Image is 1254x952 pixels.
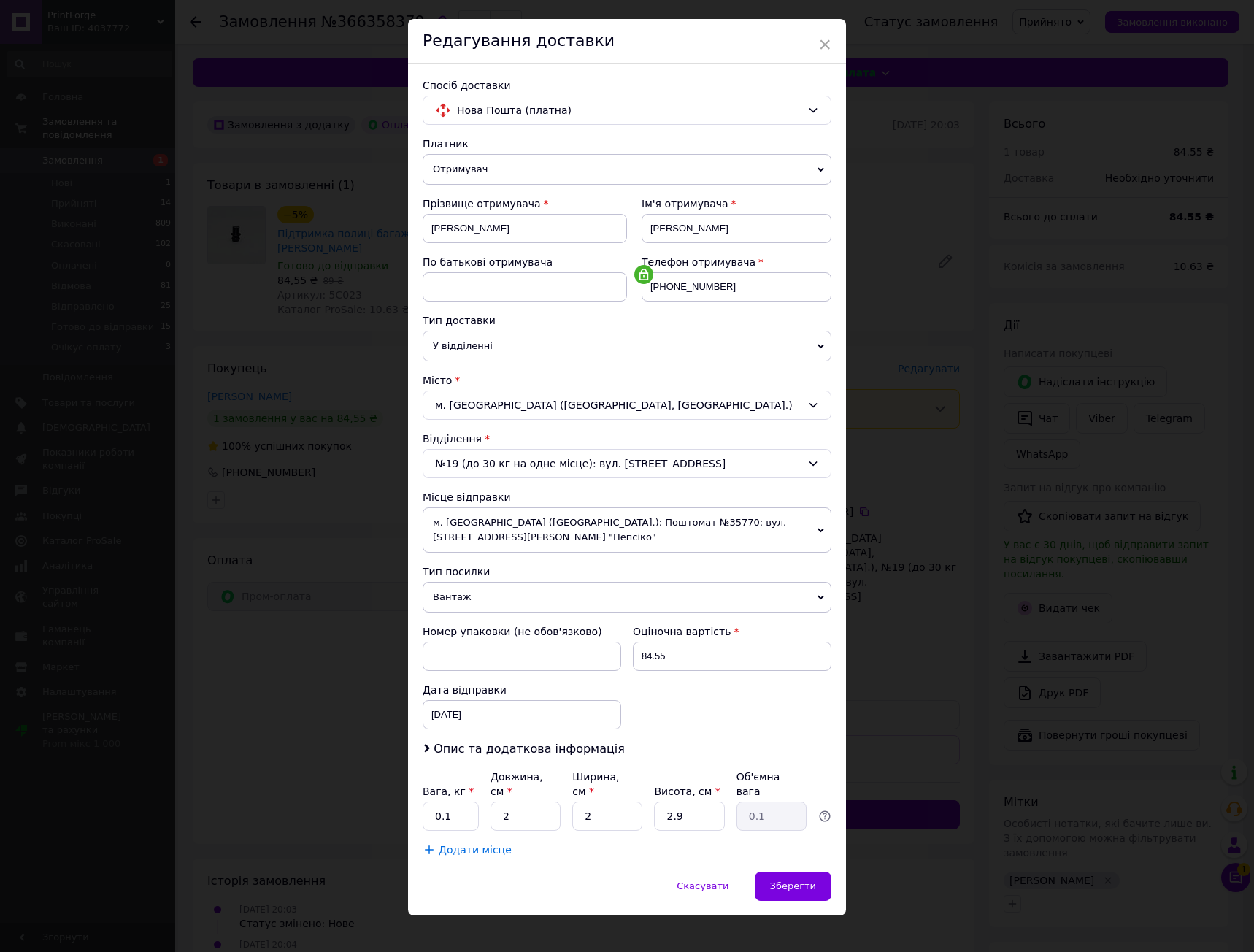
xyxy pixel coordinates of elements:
[572,771,619,797] label: Ширина, см
[423,198,541,210] span: Прізвище отримувача
[423,138,469,150] span: Платник
[736,769,807,799] div: Об'ємна вага
[423,786,474,797] label: Вага, кг
[408,19,846,64] div: Редагування доставки
[423,683,621,697] div: Дата відправки
[818,32,831,57] span: ×
[423,391,831,420] div: м. [GEOGRAPHIC_DATA] ([GEOGRAPHIC_DATA], [GEOGRAPHIC_DATA].)
[439,844,512,856] span: Додати місце
[642,256,755,268] span: Телефон отримувача
[423,431,831,446] div: Відділення
[423,256,553,268] span: По батькові отримувача
[491,771,543,797] label: Довжина, см
[423,507,831,553] span: м. [GEOGRAPHIC_DATA] ([GEOGRAPHIC_DATA].): Поштомат №35770: вул. [STREET_ADDRESS][PERSON_NAME] "П...
[423,78,831,93] div: Спосіб доставки
[770,880,816,891] span: Зберегти
[423,624,621,639] div: Номер упаковки (не обов'язково)
[423,331,831,361] span: У відділенні
[423,154,831,185] span: Отримувач
[423,315,496,326] span: Тип доставки
[457,102,801,118] span: Нова Пошта (платна)
[434,742,625,756] span: Опис та додаткова інформація
[423,582,831,613] span: Вантаж
[423,373,831,388] div: Місто
[633,624,831,639] div: Оціночна вартість
[654,786,720,797] label: Висота, см
[423,449,831,478] div: №19 (до 30 кг на одне місце): вул. [STREET_ADDRESS]
[642,272,831,302] input: +380
[423,566,490,577] span: Тип посилки
[423,491,511,503] span: Місце відправки
[677,880,728,891] span: Скасувати
[642,198,728,210] span: Ім'я отримувача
